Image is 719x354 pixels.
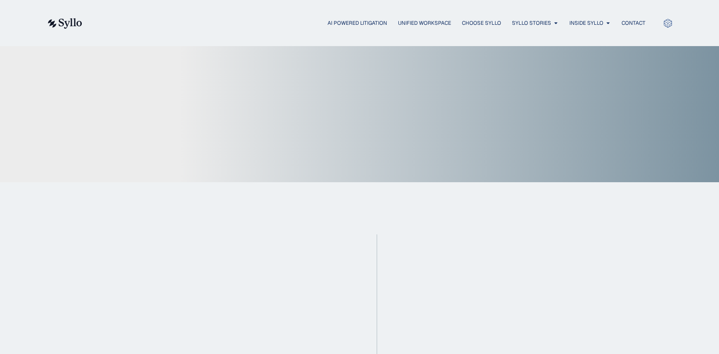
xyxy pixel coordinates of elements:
a: Contact [622,19,645,27]
div: Menu Toggle [100,19,645,27]
a: AI Powered Litigation [328,19,387,27]
a: Choose Syllo [462,19,501,27]
nav: Menu [100,19,645,27]
a: Syllo Stories [512,19,551,27]
a: Unified Workspace [398,19,451,27]
a: Inside Syllo [569,19,603,27]
img: syllo [47,18,82,29]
